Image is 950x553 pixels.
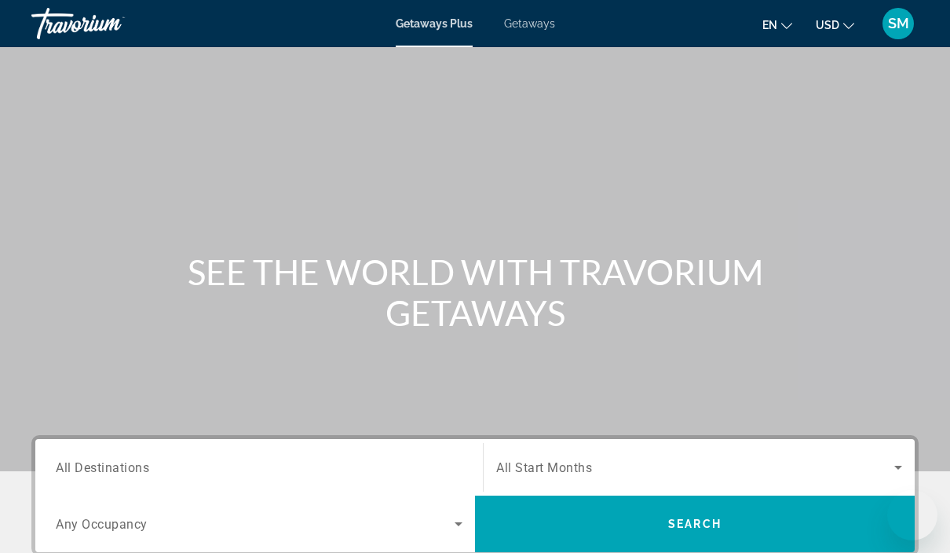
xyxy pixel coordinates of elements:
[816,13,854,36] button: Change currency
[762,13,792,36] button: Change language
[762,19,777,31] span: en
[887,490,937,540] iframe: Button to launch messaging window
[878,7,919,40] button: User Menu
[396,17,473,30] a: Getaways Plus
[181,251,769,333] h1: SEE THE WORLD WITH TRAVORIUM GETAWAYS
[888,16,909,31] span: SM
[504,17,555,30] a: Getaways
[475,496,915,552] button: Search
[496,460,592,475] span: All Start Months
[816,19,839,31] span: USD
[668,518,722,530] span: Search
[56,459,462,478] input: Select destination
[31,3,188,44] a: Travorium
[35,439,915,552] div: Search widget
[56,460,149,474] span: All Destinations
[56,517,148,532] span: Any Occupancy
